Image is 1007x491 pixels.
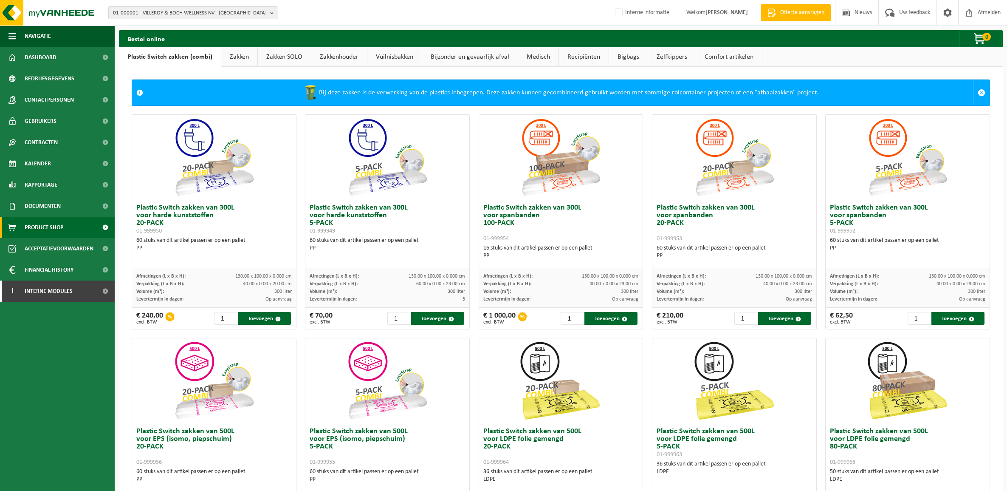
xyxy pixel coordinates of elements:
img: WB-0240-HPE-GN-50.png [302,84,319,101]
div: € 70,00 [310,312,333,325]
span: I [8,281,16,302]
div: 60 stuks van dit artikel passen er op een pallet [136,468,292,483]
img: 01-999954 [518,115,603,200]
span: 130.00 x 100.00 x 0.000 cm [235,274,292,279]
a: Bigbags [609,47,648,67]
h3: Plastic Switch zakken van 300L voor spanbanden 100-PACK [483,204,639,242]
a: Medisch [518,47,559,67]
span: Verpakking (L x B x H): [657,281,705,287]
strong: [PERSON_NAME] [705,9,748,16]
img: 01-999963 [692,338,777,423]
h3: Plastic Switch zakken van 500L voor LDPE folie gemengd 5-PACK [657,428,812,458]
div: 36 stuks van dit artikel passen er op een pallet [657,460,812,476]
span: 3 [463,297,465,302]
button: Toevoegen [238,312,291,325]
a: Zakkenhouder [311,47,367,67]
div: 60 stuks van dit artikel passen er op een pallet [657,244,812,260]
span: 300 liter [448,289,465,294]
label: Interne informatie [613,6,669,19]
a: Zelfkippers [648,47,696,67]
span: Bedrijfsgegevens [25,68,74,89]
span: 01-999963 [657,451,682,458]
span: 300 liter [621,289,638,294]
div: € 210,00 [657,312,683,325]
span: Op aanvraag [959,297,985,302]
span: 01-999950 [136,228,162,234]
img: 01-999952 [865,115,950,200]
div: LDPE [657,468,812,476]
h3: Plastic Switch zakken van 500L voor LDPE folie gemengd 20-PACK [483,428,639,466]
span: Verpakking (L x B x H): [310,281,358,287]
div: LDPE [483,476,639,483]
span: Levertermijn in dagen: [483,297,530,302]
span: Volume (m³): [830,289,858,294]
h3: Plastic Switch zakken van 300L voor harde kunststoffen 20-PACK [136,204,292,235]
span: Offerte aanvragen [778,9,826,17]
span: 40.00 x 0.00 x 23.00 cm [590,281,638,287]
span: Op aanvraag [265,297,292,302]
input: 1 [387,312,410,325]
span: Dashboard [25,47,56,68]
span: Contactpersonen [25,89,74,111]
span: Levertermijn in dagen: [657,297,704,302]
img: 01-999950 [172,115,257,200]
h2: Bestel online [119,30,173,47]
button: Toevoegen [411,312,464,325]
span: 01-999968 [830,459,855,465]
a: Zakken [221,47,257,67]
span: 40.00 x 0.00 x 23.00 cm [936,281,985,287]
div: € 240,00 [136,312,163,325]
span: Afmetingen (L x B x H): [310,274,359,279]
span: 130.00 x 100.00 x 0.000 cm [929,274,985,279]
span: Levertermijn in dagen: [830,297,877,302]
a: Bijzonder en gevaarlijk afval [422,47,518,67]
div: 60 stuks van dit artikel passen er op een pallet [310,237,465,252]
h3: Plastic Switch zakken van 500L voor EPS (isomo, piepschuim) 5-PACK [310,428,465,466]
button: 0 [959,30,1002,47]
span: 01-999953 [657,236,682,242]
span: 300 liter [968,289,985,294]
span: Afmetingen (L x B x H): [483,274,533,279]
span: Kalender [25,153,51,174]
span: 60.00 x 0.00 x 23.00 cm [416,281,465,287]
span: 01-999949 [310,228,335,234]
img: 01-999968 [865,338,950,423]
h3: Plastic Switch zakken van 300L voor harde kunststoffen 5-PACK [310,204,465,235]
span: 01-999952 [830,228,855,234]
span: Volume (m³): [136,289,164,294]
span: Afmetingen (L x B x H): [136,274,186,279]
button: 01-000001 - VILLEROY & BOCH WELLNESS NV - [GEOGRAPHIC_DATA] [108,6,278,19]
span: 01-999954 [483,236,509,242]
span: Rapportage [25,174,57,196]
span: Product Shop [25,217,63,238]
a: Recipiënten [559,47,609,67]
span: Volume (m³): [483,289,511,294]
input: 1 [561,312,584,325]
div: Bij deze zakken is de verwerking van de plastics inbegrepen. Deze zakken kunnen gecombineerd gebr... [147,80,973,105]
div: € 62,50 [830,312,853,325]
img: 01-999964 [518,338,603,423]
span: 01-999956 [136,459,162,465]
span: Op aanvraag [786,297,812,302]
span: excl. BTW [310,320,333,325]
span: 01-999964 [483,459,509,465]
img: 01-999949 [345,115,430,200]
div: PP [830,244,985,252]
img: 01-999956 [172,338,257,423]
span: Volume (m³): [310,289,337,294]
a: Comfort artikelen [696,47,762,67]
span: 130.00 x 100.00 x 0.000 cm [756,274,812,279]
span: excl. BTW [830,320,853,325]
span: 01-999955 [310,459,335,465]
span: 130.00 x 100.00 x 0.000 cm [582,274,638,279]
span: Verpakking (L x B x H): [830,281,878,287]
div: € 1 000,00 [483,312,516,325]
a: Offerte aanvragen [761,4,831,21]
div: PP [310,244,465,252]
span: excl. BTW [483,320,516,325]
span: Verpakking (L x B x H): [136,281,184,287]
h3: Plastic Switch zakken van 500L voor EPS (isomo, piepschuim) 20-PACK [136,428,292,466]
h3: Plastic Switch zakken van 300L voor spanbanden 20-PACK [657,204,812,242]
h3: Plastic Switch zakken van 500L voor LDPE folie gemengd 80-PACK [830,428,985,466]
div: 60 stuks van dit artikel passen er op een pallet [310,468,465,483]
